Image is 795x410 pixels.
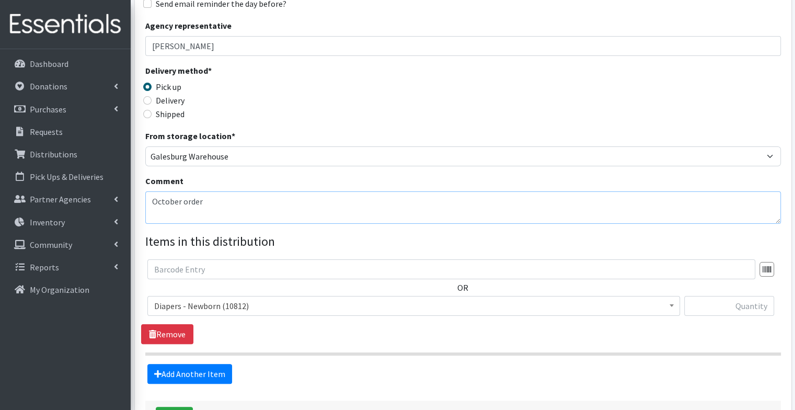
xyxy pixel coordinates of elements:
label: From storage location [145,130,235,142]
img: HumanEssentials [4,7,126,42]
a: Dashboard [4,53,126,74]
legend: Delivery method [145,64,304,81]
label: Agency representative [145,19,232,32]
p: Donations [30,81,67,92]
p: My Organization [30,284,89,295]
span: Diapers - Newborn (10812) [147,296,680,316]
a: Distributions [4,144,126,165]
a: Add Another Item [147,364,232,384]
label: Shipped [156,108,185,120]
label: Delivery [156,94,185,107]
span: Diapers - Newborn (10812) [154,299,673,313]
abbr: required [232,131,235,141]
p: Pick Ups & Deliveries [30,172,103,182]
p: Inventory [30,217,65,227]
a: Donations [4,76,126,97]
a: Remove [141,324,193,344]
input: Quantity [684,296,774,316]
label: Comment [145,175,183,187]
p: Dashboard [30,59,68,69]
a: My Organization [4,279,126,300]
a: Community [4,234,126,255]
input: Barcode Entry [147,259,755,279]
abbr: required [208,65,212,76]
p: Partner Agencies [30,194,91,204]
a: Requests [4,121,126,142]
label: Pick up [156,81,181,93]
legend: Items in this distribution [145,232,781,251]
a: Partner Agencies [4,189,126,210]
a: Reports [4,257,126,278]
p: Requests [30,127,63,137]
a: Inventory [4,212,126,233]
a: Pick Ups & Deliveries [4,166,126,187]
label: OR [457,281,468,294]
p: Community [30,240,72,250]
p: Reports [30,262,59,272]
p: Purchases [30,104,66,115]
a: Purchases [4,99,126,120]
p: Distributions [30,149,77,160]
